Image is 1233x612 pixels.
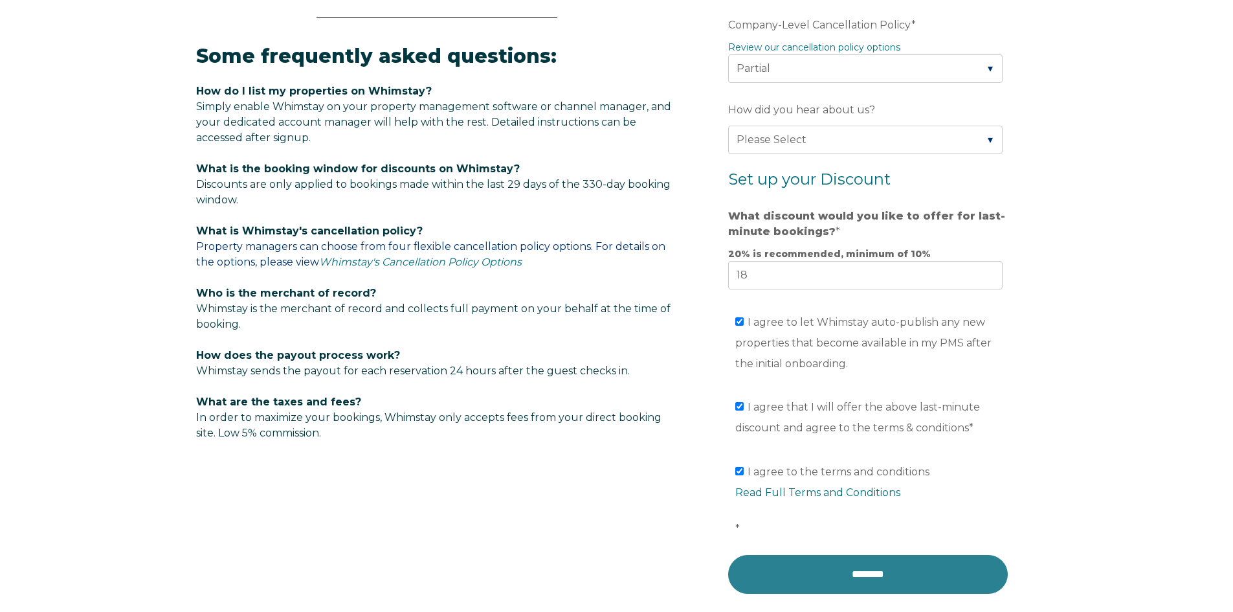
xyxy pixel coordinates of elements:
[319,256,522,268] a: Whimstay's Cancellation Policy Options
[196,178,671,206] span: Discounts are only applied to bookings made within the last 29 days of the 330-day booking window.
[735,316,992,370] span: I agree to let Whimstay auto-publish any new properties that become available in my PMS after the...
[735,401,980,434] span: I agree that I will offer the above last-minute discount and agree to the terms & conditions
[728,41,900,53] a: Review our cancellation policy options
[735,466,1010,535] span: I agree to the terms and conditions
[196,163,520,175] span: What is the booking window for discounts on Whimstay?
[728,170,891,188] span: Set up your Discount
[196,223,678,270] p: Property managers can choose from four flexible cancellation policy options. For details on the o...
[196,396,661,439] span: In order to maximize your bookings, Whimstay only accepts fees from your direct booking site. Low...
[728,248,931,260] strong: 20% is recommended, minimum of 10%
[735,467,744,475] input: I agree to the terms and conditionsRead Full Terms and Conditions*
[735,317,744,326] input: I agree to let Whimstay auto-publish any new properties that become available in my PMS after the...
[196,225,423,237] span: What is Whimstay's cancellation policy?
[728,210,1005,238] strong: What discount would you like to offer for last-minute bookings?
[728,15,911,35] span: Company-Level Cancellation Policy
[196,349,400,361] span: How does the payout process work?
[728,100,875,120] span: How did you hear about us?
[196,365,630,377] span: Whimstay sends the payout for each reservation 24 hours after the guest checks in.
[196,44,557,68] span: Some frequently asked questions:
[196,85,432,97] span: How do I list my properties on Whimstay?
[196,396,361,408] span: What are the taxes and fees?
[196,100,671,144] span: Simply enable Whimstay on your property management software or channel manager, and your dedicate...
[196,287,376,299] span: Who is the merchant of record?
[735,402,744,411] input: I agree that I will offer the above last-minute discount and agree to the terms & conditions*
[196,302,671,330] span: Whimstay is the merchant of record and collects full payment on your behalf at the time of booking.
[735,486,900,499] a: Read Full Terms and Conditions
